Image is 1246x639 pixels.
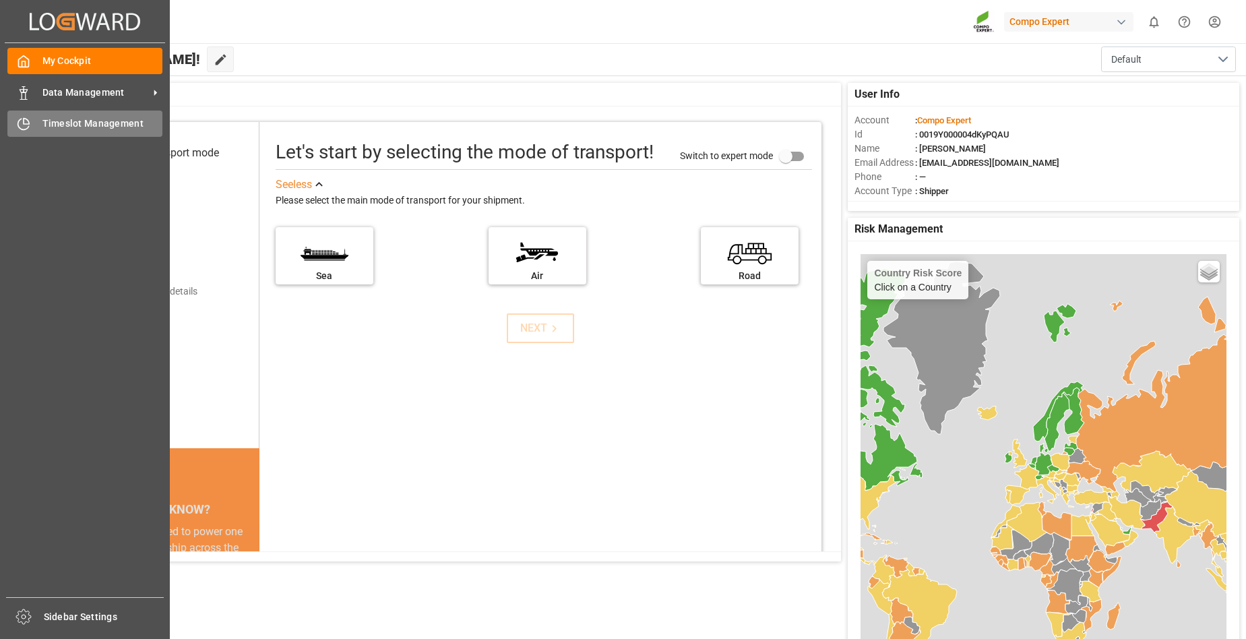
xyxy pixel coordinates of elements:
span: Risk Management [854,221,943,237]
span: My Cockpit [42,54,163,68]
div: NEXT [520,320,561,336]
span: Default [1111,53,1142,67]
div: Select transport mode [115,145,219,161]
span: Switch to expert mode [680,150,773,160]
button: Compo Expert [1004,9,1139,34]
span: Timeslot Management [42,117,163,131]
span: Email Address [854,156,915,170]
span: User Info [854,86,900,102]
span: Sidebar Settings [44,610,164,624]
span: : — [915,172,926,182]
button: Help Center [1169,7,1200,37]
span: Data Management [42,86,149,100]
span: Account Type [854,184,915,198]
div: Air [495,269,580,283]
span: : [915,115,971,125]
a: Timeslot Management [7,111,162,137]
span: Id [854,127,915,142]
button: NEXT [507,313,574,343]
div: Click on a Country [874,268,962,293]
span: : Shipper [915,186,949,196]
div: Please select the main mode of transport for your shipment. [276,193,812,209]
span: Phone [854,170,915,184]
img: Screenshot%202023-09-29%20at%2010.02.21.png_1712312052.png [973,10,995,34]
button: show 0 new notifications [1139,7,1169,37]
button: open menu [1101,47,1236,72]
span: : [EMAIL_ADDRESS][DOMAIN_NAME] [915,158,1059,168]
h4: Country Risk Score [874,268,962,278]
div: Let's start by selecting the mode of transport! [276,138,654,166]
a: Layers [1198,261,1220,282]
div: See less [276,177,312,193]
span: : 0019Y000004dKyPQAU [915,129,1009,140]
div: Compo Expert [1004,12,1133,32]
div: Road [708,269,792,283]
span: Compo Expert [917,115,971,125]
span: Account [854,113,915,127]
span: Name [854,142,915,156]
button: next slide / item [241,524,259,637]
span: : [PERSON_NAME] [915,144,986,154]
div: Sea [282,269,367,283]
a: My Cockpit [7,48,162,74]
